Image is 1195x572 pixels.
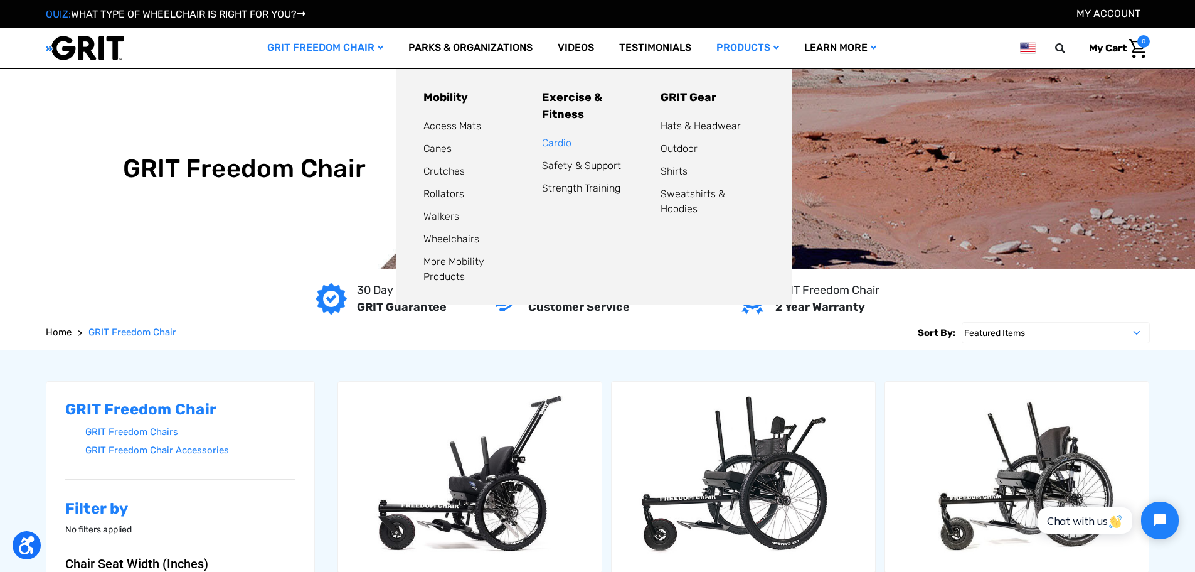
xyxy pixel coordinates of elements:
a: GRIT Gear [661,90,716,104]
img: GRIT Guarantee [316,283,347,315]
a: Testimonials [607,28,704,68]
label: Sort By: [918,322,955,343]
strong: GRIT Guarantee [357,300,447,314]
span: Chair Seat Width (Inches) [65,556,208,571]
a: Safety & Support [542,159,621,171]
a: Wheelchairs [423,233,479,245]
img: GRIT Freedom Chair: Spartan [612,389,875,565]
a: GRIT Freedom Chairs [85,423,296,441]
h2: Filter by [65,500,296,518]
span: 0 [1137,35,1150,48]
a: Walkers [423,210,459,222]
h2: GRIT Freedom Chair [65,401,296,419]
a: Account [1076,8,1140,19]
a: Cardio [542,137,571,149]
a: Sweatshirts & Hoodies [661,188,725,215]
a: Parks & Organizations [396,28,545,68]
a: Learn More [792,28,889,68]
img: GRIT Freedom Chair Pro: the Pro model shown including contoured Invacare Matrx seatback, Spinergy... [885,389,1149,565]
a: Products [704,28,792,68]
a: QUIZ:WHAT TYPE OF WHEELCHAIR IS RIGHT FOR YOU? [46,8,305,20]
a: Mobility [423,90,468,104]
a: More Mobility Products [423,256,484,283]
span: My Cart [1089,42,1127,54]
a: Outdoor [661,143,698,154]
a: Videos [545,28,607,68]
a: Access Mats [423,120,481,132]
a: Crutches [423,165,465,177]
strong: Customer Service [528,300,630,314]
iframe: Tidio Chat [1024,491,1189,550]
span: QUIZ: [46,8,71,20]
img: GRIT All-Terrain Wheelchair and Mobility Equipment [46,35,124,61]
h1: GRIT Freedom Chair [123,154,366,184]
p: No filters applied [65,523,296,536]
a: Shirts [661,165,688,177]
img: us.png [1020,40,1035,56]
a: Cart with 0 items [1080,35,1150,62]
a: Home [46,325,72,340]
a: GRIT Freedom Chair [255,28,396,68]
p: GRIT Freedom Chair [775,282,879,299]
strong: 2 Year Warranty [775,300,865,314]
a: Hats & Headwear [661,120,741,132]
button: Chair Seat Width (Inches) [65,556,296,571]
a: Rollators [423,188,464,200]
span: GRIT Freedom Chair [88,326,176,338]
a: GRIT Freedom Chair [88,325,176,340]
a: Strength Training [542,182,620,194]
p: 30 Day Risk-Free [357,282,447,299]
a: Canes [423,143,452,154]
img: Cart [1129,39,1147,58]
input: Search [1061,35,1080,62]
img: GRIT Junior: GRIT Freedom Chair all terrain wheelchair engineered specifically for kids [338,389,602,565]
a: Exercise & Fitness [542,90,602,121]
a: GRIT Freedom Chair Accessories [85,441,296,460]
span: Home [46,326,72,338]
